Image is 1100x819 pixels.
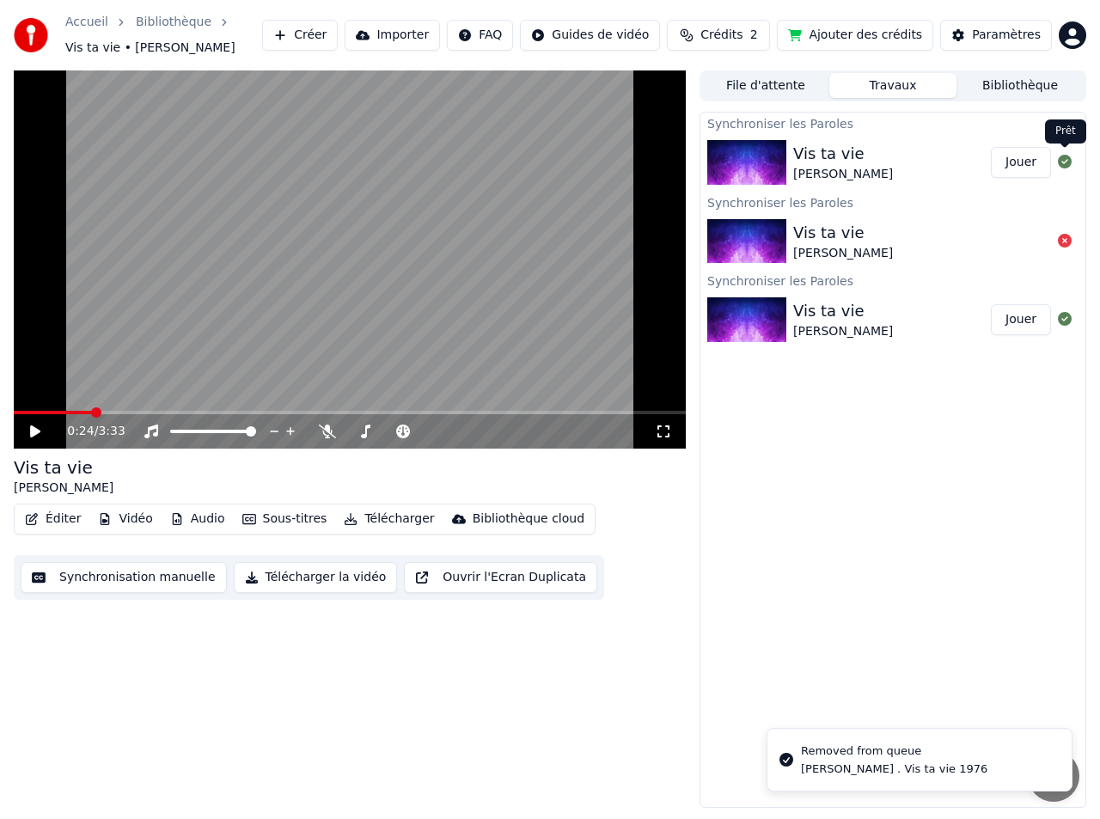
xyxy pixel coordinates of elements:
[702,73,829,98] button: File d'attente
[91,507,159,531] button: Vidéo
[972,27,1041,44] div: Paramètres
[345,20,440,51] button: Importer
[956,73,1084,98] button: Bibliothèque
[404,562,597,593] button: Ouvrir l'Ecran Duplicata
[234,562,398,593] button: Télécharger la vidéo
[793,221,893,245] div: Vis ta vie
[65,14,262,57] nav: breadcrumb
[777,20,933,51] button: Ajouter des crédits
[14,18,48,52] img: youka
[65,14,108,31] a: Accueil
[447,20,513,51] button: FAQ
[67,423,94,440] span: 0:24
[14,480,113,497] div: [PERSON_NAME]
[1045,119,1086,144] div: Prêt
[337,507,441,531] button: Télécharger
[991,147,1051,178] button: Jouer
[801,743,987,760] div: Removed from queue
[801,761,987,777] div: [PERSON_NAME] . Vis ta vie 1976
[793,299,893,323] div: Vis ta vie
[67,423,108,440] div: /
[262,20,338,51] button: Créer
[700,113,1085,133] div: Synchroniser les Paroles
[163,507,232,531] button: Audio
[136,14,211,31] a: Bibliothèque
[793,166,893,183] div: [PERSON_NAME]
[473,510,584,528] div: Bibliothèque cloud
[940,20,1052,51] button: Paramètres
[520,20,660,51] button: Guides de vidéo
[793,142,893,166] div: Vis ta vie
[98,423,125,440] span: 3:33
[667,20,770,51] button: Crédits2
[750,27,758,44] span: 2
[793,245,893,262] div: [PERSON_NAME]
[991,304,1051,335] button: Jouer
[65,40,235,57] span: Vis ta vie • [PERSON_NAME]
[700,27,742,44] span: Crédits
[235,507,334,531] button: Sous-titres
[700,192,1085,212] div: Synchroniser les Paroles
[793,323,893,340] div: [PERSON_NAME]
[700,270,1085,290] div: Synchroniser les Paroles
[829,73,956,98] button: Travaux
[14,455,113,480] div: Vis ta vie
[18,507,88,531] button: Éditer
[21,562,227,593] button: Synchronisation manuelle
